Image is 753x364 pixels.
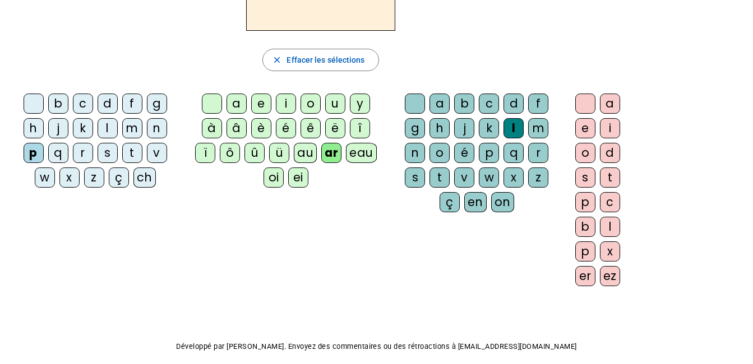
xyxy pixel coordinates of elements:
div: ez [600,266,620,286]
div: s [575,167,595,188]
div: a [227,94,247,114]
div: é [454,143,474,163]
div: a [600,94,620,114]
div: r [73,143,93,163]
div: e [575,118,595,138]
div: z [528,167,548,188]
div: d [503,94,524,114]
div: v [454,167,474,188]
div: w [479,167,499,188]
div: l [503,118,524,138]
div: j [454,118,474,138]
div: er [575,266,595,286]
div: g [405,118,425,138]
div: z [84,167,104,188]
div: m [122,118,142,138]
div: g [147,94,167,114]
div: en [464,192,487,212]
div: f [122,94,142,114]
div: h [429,118,450,138]
div: u [325,94,345,114]
div: ar [321,143,341,163]
div: v [147,143,167,163]
div: n [147,118,167,138]
mat-icon: close [272,55,282,65]
div: ch [133,167,156,188]
div: a [429,94,450,114]
div: h [24,118,44,138]
div: au [294,143,317,163]
div: d [98,94,118,114]
div: k [73,118,93,138]
button: Effacer les sélections [262,49,378,71]
div: ï [195,143,215,163]
div: t [429,167,450,188]
div: é [276,118,296,138]
div: t [600,167,620,188]
div: e [251,94,271,114]
div: û [244,143,265,163]
div: x [503,167,524,188]
div: m [528,118,548,138]
div: l [600,217,620,237]
div: ü [269,143,289,163]
div: ç [440,192,460,212]
div: ô [220,143,240,163]
div: p [24,143,44,163]
div: l [98,118,118,138]
div: à [202,118,222,138]
div: o [301,94,321,114]
div: f [528,94,548,114]
div: oi [264,167,284,188]
div: s [405,167,425,188]
div: ë [325,118,345,138]
div: b [48,94,68,114]
div: o [429,143,450,163]
div: j [48,118,68,138]
div: n [405,143,425,163]
div: q [48,143,68,163]
p: Développé par [PERSON_NAME]. Envoyez des commentaires ou des rétroactions à [EMAIL_ADDRESS][DOMAI... [9,340,744,353]
div: è [251,118,271,138]
div: k [479,118,499,138]
div: i [600,118,620,138]
div: ê [301,118,321,138]
div: c [600,192,620,212]
div: ç [109,167,129,188]
div: y [350,94,370,114]
div: on [491,192,514,212]
div: p [575,192,595,212]
div: â [227,118,247,138]
div: w [35,167,55,188]
div: c [73,94,93,114]
div: b [575,217,595,237]
div: s [98,143,118,163]
div: p [479,143,499,163]
div: x [600,241,620,262]
div: x [59,167,80,188]
div: b [454,94,474,114]
span: Effacer les sélections [287,53,364,67]
div: q [503,143,524,163]
div: ei [288,167,308,188]
div: eau [346,143,377,163]
div: î [350,118,370,138]
div: c [479,94,499,114]
div: i [276,94,296,114]
div: o [575,143,595,163]
div: d [600,143,620,163]
div: t [122,143,142,163]
div: r [528,143,548,163]
div: p [575,241,595,262]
